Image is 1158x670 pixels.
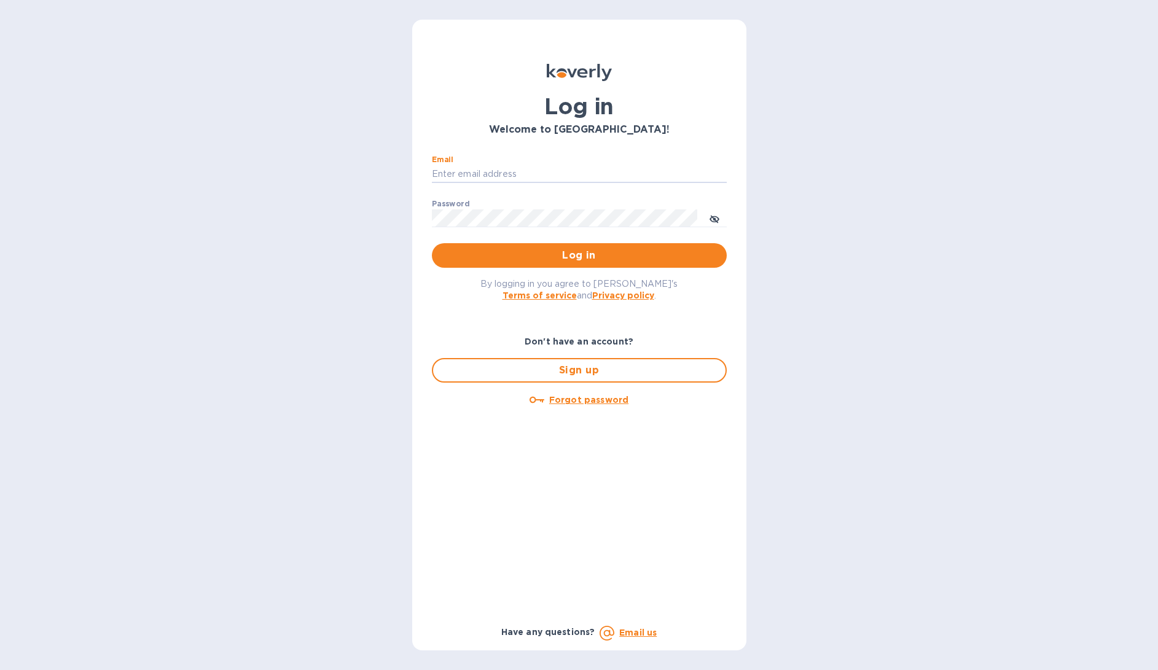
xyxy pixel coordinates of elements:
[432,243,727,268] button: Log in
[547,64,612,81] img: Koverly
[503,290,577,300] a: Terms of service
[432,358,727,383] button: Sign up
[619,628,657,637] a: Email us
[432,156,453,163] label: Email
[432,124,727,136] h3: Welcome to [GEOGRAPHIC_DATA]!
[432,93,727,119] h1: Log in
[549,395,628,405] u: Forgot password
[443,363,716,378] span: Sign up
[480,279,678,300] span: By logging in you agree to [PERSON_NAME]'s and .
[432,200,469,208] label: Password
[442,248,717,263] span: Log in
[525,337,633,346] b: Don't have an account?
[501,627,595,637] b: Have any questions?
[432,165,727,184] input: Enter email address
[592,290,654,300] a: Privacy policy
[702,206,727,230] button: toggle password visibility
